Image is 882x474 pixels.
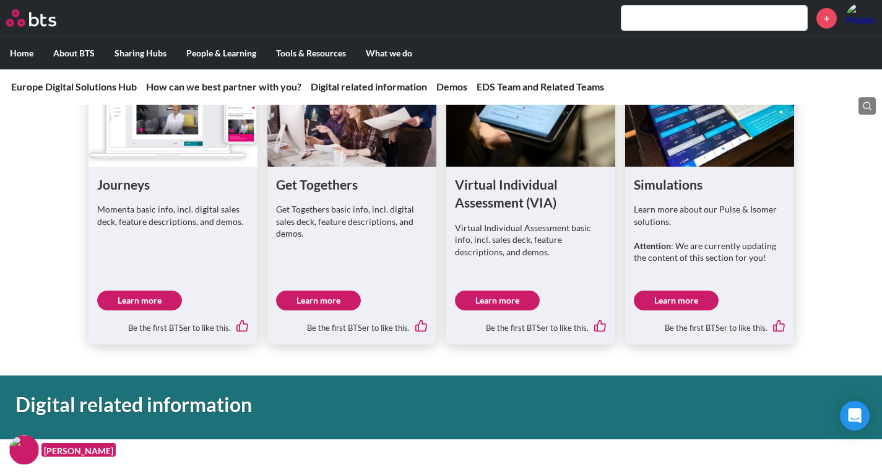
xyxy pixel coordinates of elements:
label: Sharing Hubs [105,37,176,69]
label: Tools & Resources [266,37,356,69]
a: Learn more [97,291,182,310]
div: Be the first BTSer to like this. [455,310,607,336]
h1: Digital related information [15,391,611,419]
label: About BTS [43,37,105,69]
a: Go home [6,9,79,27]
a: Learn more [634,291,719,310]
p: Virtual Individual Assessment basic info, incl. sales deck, feature descriptions, and demos. [455,222,607,258]
figcaption: [PERSON_NAME] [41,443,116,457]
h1: Journeys [97,175,249,193]
img: Mubin Al Rashid [846,3,876,33]
img: BTS Logo [6,9,56,27]
div: Be the first BTSer to like this. [634,310,785,336]
a: Learn more [276,291,361,310]
h1: Simulations [634,175,785,193]
p: Learn more about our Pulse & Isomer solutions. [634,203,785,227]
p: Momenta basic info, incl. digital sales deck, feature descriptions, and demos. [97,203,249,227]
a: Profile [846,3,876,33]
p: Get Togethers basic info, incl. digital sales deck, feature descriptions, and demos. [276,203,428,240]
div: Be the first BTSer to like this. [276,310,428,336]
label: People & Learning [176,37,266,69]
p: : We are currently updating the content of this section for you! [634,240,785,264]
strong: Attention [634,240,671,251]
a: Europe Digital Solutions Hub [11,81,137,92]
img: F [9,435,39,465]
a: How can we best partner with you? [146,81,301,92]
a: Digital related information [311,81,427,92]
div: Open Intercom Messenger [840,401,870,431]
label: What we do [356,37,422,69]
div: Be the first BTSer to like this. [97,310,249,336]
a: + [816,8,837,29]
a: Demos [436,81,467,92]
a: EDS Team and Related Teams [477,81,604,92]
a: Learn more [455,291,540,310]
h1: Get Togethers [276,175,428,193]
h1: Virtual Individual Assessment (VIA) [455,175,607,212]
